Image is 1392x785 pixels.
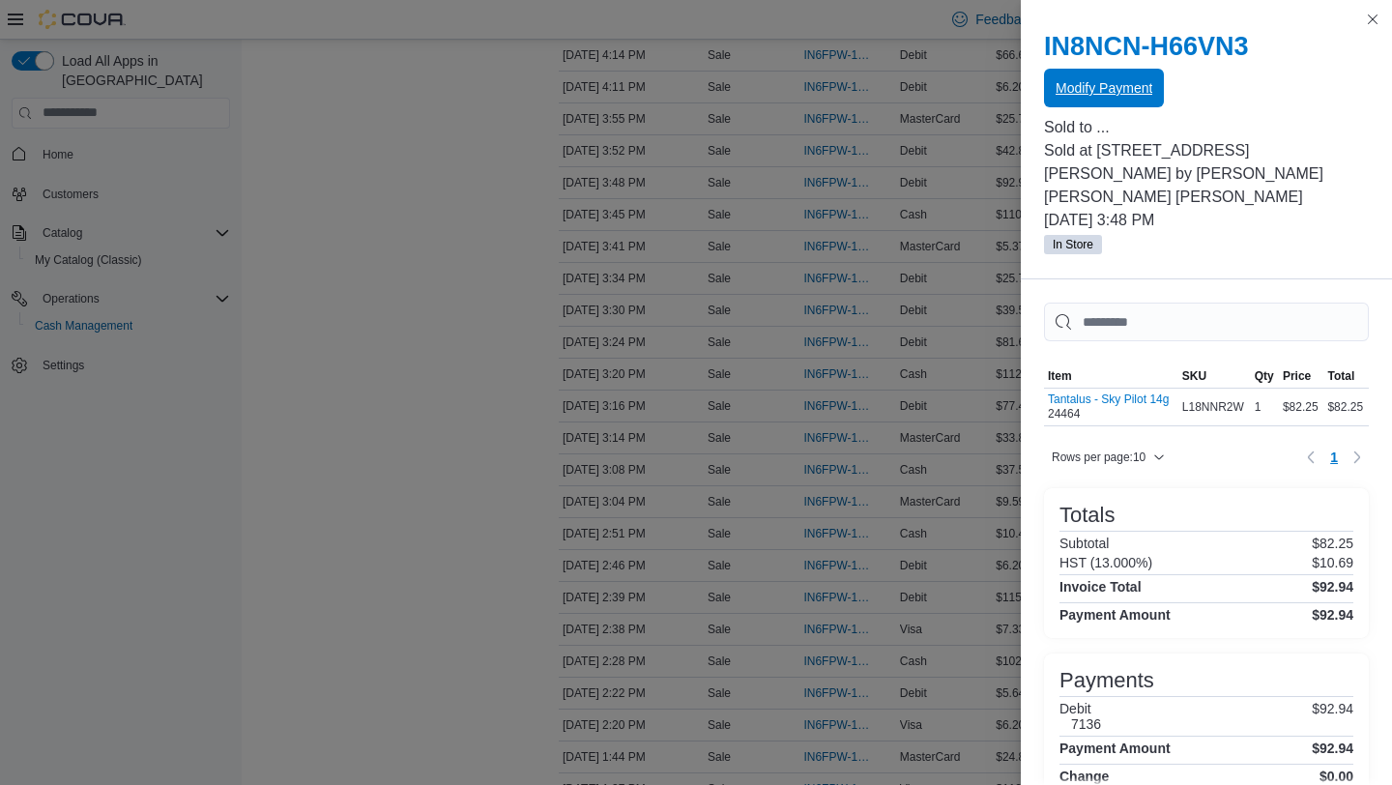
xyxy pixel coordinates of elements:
button: Qty [1251,364,1279,388]
input: This is a search bar. As you type, the results lower in the page will automatically filter. [1044,303,1369,341]
button: SKU [1178,364,1251,388]
button: Close this dialog [1361,8,1384,31]
p: Sold to ... [1044,116,1369,139]
p: [DATE] 3:48 PM [1044,209,1369,232]
span: Total [1327,368,1354,384]
div: $82.25 [1279,395,1324,419]
h4: Payment Amount [1059,607,1171,623]
span: 1 [1330,448,1338,467]
h4: Change [1059,769,1109,784]
p: $92.94 [1312,701,1353,732]
button: Rows per page:10 [1044,446,1173,469]
span: In Store [1053,236,1093,253]
h3: Payments [1059,669,1154,692]
h4: $92.94 [1312,741,1353,756]
h4: $92.94 [1312,579,1353,595]
span: L18NNR2W [1182,399,1244,415]
span: SKU [1182,368,1206,384]
button: Item [1044,364,1178,388]
span: Qty [1255,368,1274,384]
h4: Payment Amount [1059,741,1171,756]
h2: IN8NCN-H66VN3 [1044,31,1369,62]
span: Modify Payment [1056,78,1152,98]
button: Modify Payment [1044,69,1164,107]
span: In Store [1044,235,1102,254]
button: Price [1279,364,1324,388]
h4: Invoice Total [1059,579,1142,595]
h6: HST (13.000%) [1059,555,1152,570]
button: Page 1 of 1 [1322,442,1346,473]
div: 1 [1251,395,1279,419]
p: Sold at [STREET_ADDRESS][PERSON_NAME] by [PERSON_NAME] [PERSON_NAME] [PERSON_NAME] [1044,139,1369,209]
span: Rows per page : 10 [1052,450,1145,465]
nav: Pagination for table: MemoryTable from EuiInMemoryTable [1299,442,1369,473]
h6: 7136 [1071,716,1101,732]
p: $82.25 [1312,536,1353,551]
div: 24464 [1048,392,1169,422]
h4: $0.00 [1319,769,1353,784]
ul: Pagination for table: MemoryTable from EuiInMemoryTable [1322,442,1346,473]
span: Item [1048,368,1072,384]
h3: Totals [1059,504,1115,527]
div: $82.25 [1323,395,1369,419]
button: Tantalus - Sky Pilot 14g [1048,392,1169,406]
button: Total [1323,364,1369,388]
span: Price [1283,368,1311,384]
p: $10.69 [1312,555,1353,570]
button: Previous page [1299,446,1322,469]
h6: Subtotal [1059,536,1109,551]
h6: Debit [1059,701,1101,716]
h4: $92.94 [1312,607,1353,623]
button: Next page [1346,446,1369,469]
